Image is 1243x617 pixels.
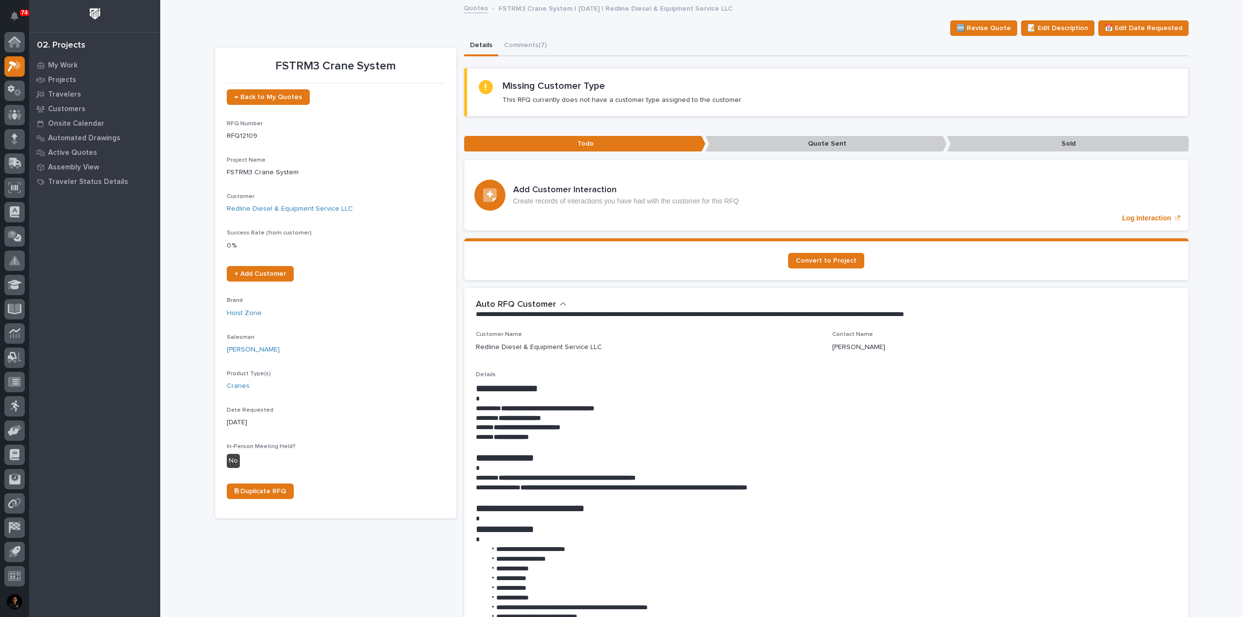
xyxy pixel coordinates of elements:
[227,334,254,340] span: Salesman
[1027,22,1088,34] span: 📝 Edit Description
[227,121,263,127] span: RFQ Number
[227,194,254,200] span: Customer
[227,381,250,391] a: Cranes
[832,332,873,337] span: Contact Name
[227,157,266,163] span: Project Name
[227,59,445,73] p: FSTRM3 Crane System
[1021,20,1094,36] button: 📝 Edit Description
[227,241,445,251] p: 0 %
[227,167,445,178] p: FSTRM3 Crane System
[86,5,104,23] img: Workspace Logo
[227,444,296,450] span: In-Person Meeting Held?
[48,76,76,84] p: Projects
[476,332,522,337] span: Customer Name
[227,407,273,413] span: Date Requested
[498,36,553,56] button: Comments (7)
[48,163,99,172] p: Assembly View
[235,488,286,495] span: ⎘ Duplicate RFQ
[48,90,81,99] p: Travelers
[29,145,160,160] a: Active Quotes
[4,592,25,612] button: users-avatar
[1105,22,1182,34] span: 📅 Edit Date Requested
[29,131,160,145] a: Automated Drawings
[12,12,25,27] div: Notifications74
[476,300,556,310] h2: Auto RFQ Customer
[235,270,286,277] span: + Add Customer
[227,371,271,377] span: Product Type(s)
[21,9,28,16] p: 74
[48,178,128,186] p: Traveler Status Details
[499,2,733,13] p: FSTRM3 Crane System | [DATE] | Redline Diesel & Equipment Service LLC
[513,197,739,205] p: Create records of interactions you have had with the customer for this RFQ
[227,298,243,303] span: Brand
[235,94,302,100] span: ← Back to My Quotes
[227,230,312,236] span: Success Rate (from customer)
[48,134,120,143] p: Automated Drawings
[832,342,885,352] p: [PERSON_NAME]
[227,131,445,141] p: RFQ12109
[947,136,1188,152] p: Sold
[29,116,160,131] a: Onsite Calendar
[227,345,280,355] a: [PERSON_NAME]
[227,454,240,468] div: No
[464,136,705,152] p: Todo
[950,20,1017,36] button: 🆕 Revise Quote
[48,119,104,128] p: Onsite Calendar
[29,87,160,101] a: Travelers
[37,40,85,51] div: 02. Projects
[1122,214,1171,222] p: Log Interaction
[227,204,353,214] a: Redline Diesel & Equipment Service LLC
[788,253,864,268] a: Convert to Project
[476,342,602,352] p: Redline Diesel & Equipment Service LLC
[503,96,741,104] p: This RFQ currently does not have a customer type assigned to the customer
[227,308,262,318] a: Hoist Zone
[29,72,160,87] a: Projects
[1098,20,1189,36] button: 📅 Edit Date Requested
[29,58,160,72] a: My Work
[48,105,85,114] p: Customers
[4,6,25,26] button: Notifications
[476,300,567,310] button: Auto RFQ Customer
[48,61,78,70] p: My Work
[957,22,1011,34] span: 🆕 Revise Quote
[227,89,310,105] a: ← Back to My Quotes
[464,2,488,13] a: Quotes
[227,484,294,499] a: ⎘ Duplicate RFQ
[705,136,947,152] p: Quote Sent
[29,174,160,189] a: Traveler Status Details
[48,149,97,157] p: Active Quotes
[464,36,498,56] button: Details
[796,257,857,264] span: Convert to Project
[227,417,445,428] p: [DATE]
[476,372,496,378] span: Details
[513,185,739,196] h3: Add Customer Interaction
[227,266,294,282] a: + Add Customer
[29,101,160,116] a: Customers
[464,160,1189,231] a: Log Interaction
[29,160,160,174] a: Assembly View
[503,80,605,92] h2: Missing Customer Type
